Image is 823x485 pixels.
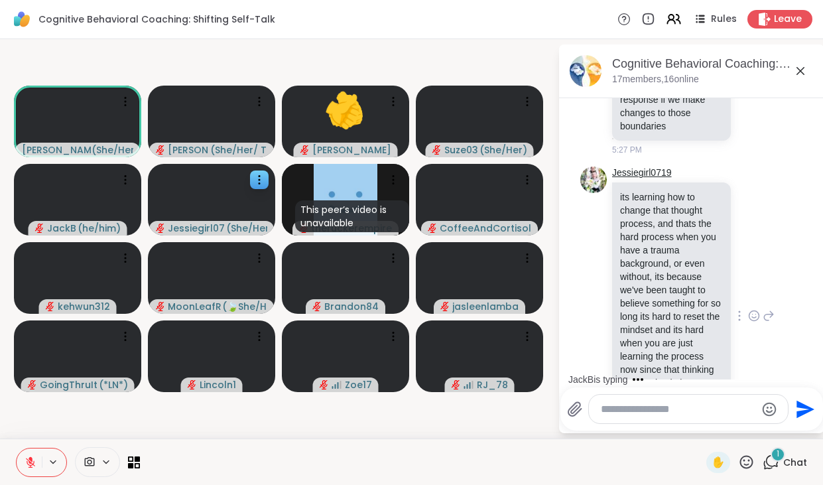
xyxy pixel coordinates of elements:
span: audio-muted [156,302,165,311]
span: audio-muted [46,302,55,311]
span: [PERSON_NAME] [312,143,391,157]
span: audio-muted [452,380,461,389]
span: ( She/Her ) [92,143,133,157]
span: audio-muted [432,145,442,155]
div: This peer’s video is unavailable [295,200,409,232]
button: Send [789,394,818,424]
span: Rules [711,13,737,26]
span: audio-muted [428,224,437,233]
span: Suze03 [444,143,478,157]
span: ( he/him ) [78,222,121,235]
span: ( She/Her/ Them/They ) [210,143,267,157]
div: Cognitive Behavioral Coaching: Shifting Self-Talk, [DATE] [612,56,814,72]
span: Brandon84 [324,300,379,313]
span: audio-muted [35,224,44,233]
span: audio-muted [156,224,165,233]
img: https://sharewell-space-live.sfo3.digitaloceanspaces.com/user-generated/3602621c-eaa5-4082-863a-9... [580,167,607,193]
span: ✋ [712,454,725,470]
span: [PERSON_NAME] [168,143,209,157]
button: Emoji picker [761,401,777,417]
span: audio-muted [440,302,450,311]
img: ShareWell Logomark [11,8,33,31]
a: Jessiegirl0719 [612,167,672,180]
span: audio-muted [300,145,310,155]
span: Chat [783,456,807,469]
span: GoingThruIt [40,378,97,391]
span: 1 [777,449,779,460]
span: Cognitive Behavioral Coaching: Shifting Self-Talk [38,13,275,26]
span: Jessiegirl0719 [168,222,225,235]
img: Cognitive Behavioral Coaching: Shifting Self-Talk, Sep 09 [570,55,601,87]
div: JackB is typing [568,373,627,386]
span: audio-muted [28,380,37,389]
span: audio-muted [156,145,165,155]
span: Lincoln1 [200,378,236,391]
p: its learning how to change that thought process, and thats the hard process when you have a traum... [620,190,723,443]
span: RJ_78 [477,378,508,391]
span: jasleenlamba [452,300,519,313]
span: ( She/Her ) [479,143,527,157]
span: Leave [774,13,802,26]
span: CoffeeAndCortisol [440,222,531,235]
p: 17 members, 16 online [612,73,699,86]
span: JackB [47,222,76,235]
textarea: Type your message [601,403,755,416]
span: audio-muted [312,302,322,311]
span: kehwun312 [58,300,110,313]
img: theruckerempire [314,164,377,236]
span: ( 🍃She/Her🍃 ) [222,300,267,313]
span: Zoe17 [345,378,372,391]
span: 5:27 PM [612,144,642,156]
span: audio-muted [188,380,197,389]
span: audio-muted [320,380,329,389]
span: [PERSON_NAME] [22,143,91,157]
button: 👍 [302,66,389,153]
span: ( She/Her ) [226,222,267,235]
span: MoonLeafRaQuel [168,300,221,313]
